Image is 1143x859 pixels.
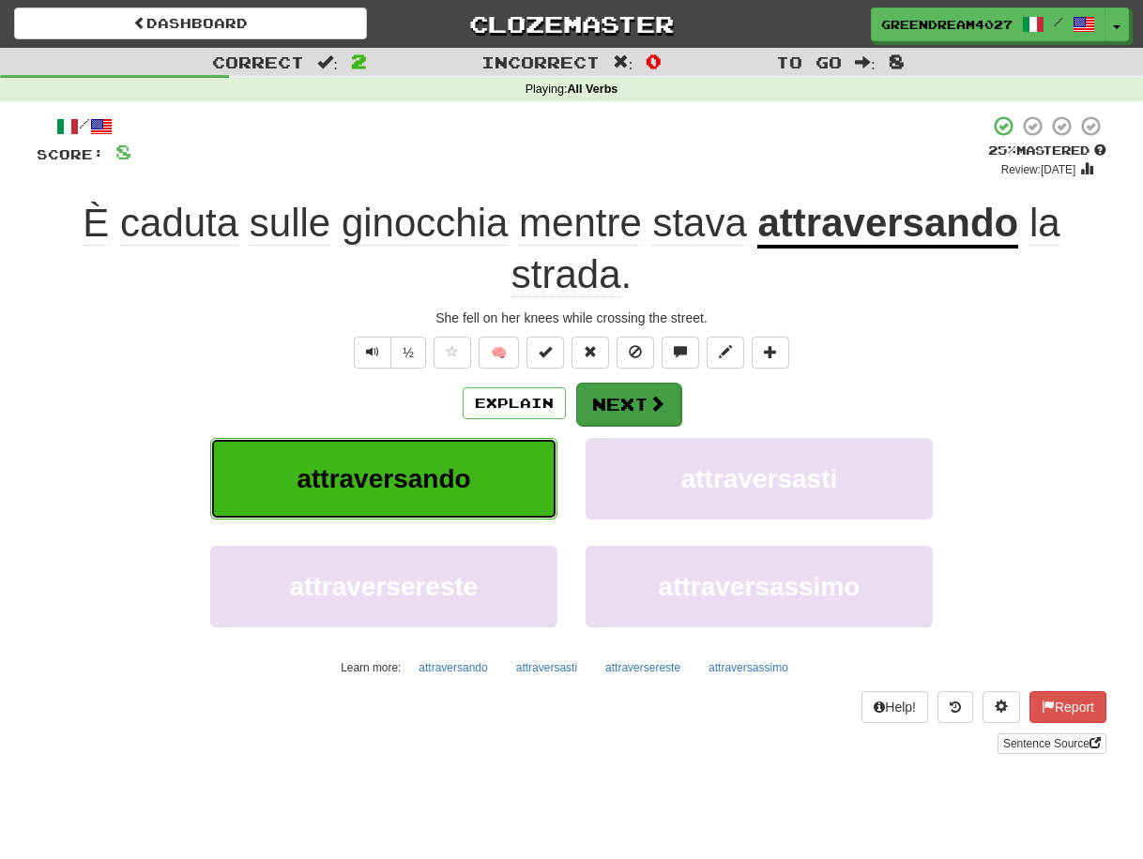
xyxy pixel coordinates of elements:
button: attraversando [210,438,557,520]
a: Clozemaster [395,8,748,40]
span: To go [776,53,842,71]
div: Mastered [988,143,1106,159]
button: Ignore sentence (alt+i) [617,337,654,369]
span: GreenDream4027 [881,16,1013,33]
button: attraversasti [506,654,587,682]
button: Round history (alt+y) [937,691,973,723]
button: attraversereste [595,654,691,682]
span: la [1029,201,1060,246]
span: attraversasti [681,464,838,493]
div: She fell on her knees while crossing the street. [37,309,1106,327]
small: Learn more: [341,661,401,674]
span: 8 [889,50,905,72]
button: Help! [861,691,928,723]
span: Incorrect [481,53,600,71]
button: ½ [390,337,426,369]
div: Text-to-speech controls [350,337,426,369]
span: . [511,201,1060,297]
button: Explain [463,387,566,419]
span: sulle [250,201,330,246]
span: 0 [646,50,662,72]
span: attraversassimo [659,572,861,601]
span: strada [511,252,621,297]
button: attraversasti [586,438,933,520]
span: È [83,201,109,246]
a: GreenDream4027 / [871,8,1105,41]
span: : [855,54,876,70]
span: ginocchia [342,201,508,246]
span: / [1054,15,1063,28]
button: Set this sentence to 100% Mastered (alt+m) [526,337,564,369]
span: attraversereste [290,572,479,601]
button: attraversando [408,654,497,682]
span: attraversando [297,464,470,493]
button: attraversereste [210,546,557,627]
button: Discuss sentence (alt+u) [662,337,699,369]
strong: All Verbs [567,83,617,96]
small: Review: [DATE] [1001,163,1076,176]
button: 🧠 [479,337,519,369]
span: Score: [37,146,104,162]
div: / [37,114,131,138]
button: attraversassimo [698,654,799,682]
button: Add to collection (alt+a) [752,337,789,369]
a: Sentence Source [998,733,1106,754]
span: : [613,54,633,70]
span: 2 [351,50,367,72]
button: Edit sentence (alt+d) [707,337,744,369]
span: caduta [120,201,238,246]
button: attraversassimo [586,546,933,627]
button: Reset to 0% Mastered (alt+r) [571,337,609,369]
button: Report [1029,691,1106,723]
button: Next [576,383,681,426]
a: Dashboard [14,8,367,39]
span: Correct [212,53,304,71]
u: attraversando [757,201,1018,249]
span: stava [652,201,746,246]
span: : [317,54,338,70]
button: Play sentence audio (ctl+space) [354,337,391,369]
button: Favorite sentence (alt+f) [434,337,471,369]
span: 25 % [988,143,1016,158]
span: 8 [115,140,131,163]
span: mentre [519,201,642,246]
